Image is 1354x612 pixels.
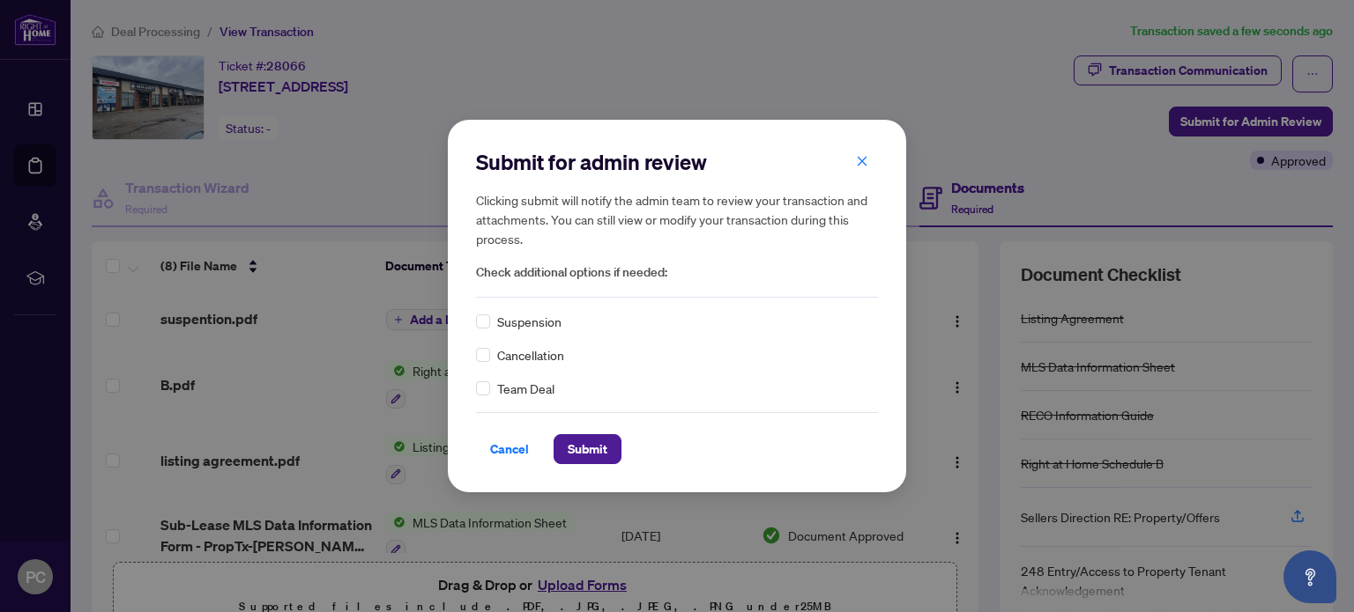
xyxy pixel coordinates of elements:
span: Cancellation [497,345,564,365]
button: Open asap [1283,550,1336,603]
span: close [856,155,868,167]
span: Submit [568,435,607,463]
span: Check additional options if needed: [476,262,878,283]
span: Cancel [490,435,529,463]
button: Submit [554,434,621,464]
h2: Submit for admin review [476,148,878,176]
button: Cancel [476,434,543,464]
span: Team Deal [497,379,554,398]
h5: Clicking submit will notify the admin team to review your transaction and attachments. You can st... [476,190,878,248]
span: Suspension [497,312,562,331]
